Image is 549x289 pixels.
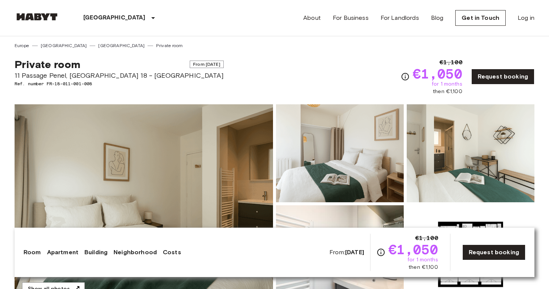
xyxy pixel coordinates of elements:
a: [GEOGRAPHIC_DATA] [41,42,87,49]
span: From: [329,248,364,256]
span: then €1,100 [433,88,462,95]
p: [GEOGRAPHIC_DATA] [83,13,146,22]
span: From [DATE] [190,61,224,68]
a: Request booking [471,69,534,84]
b: [DATE] [345,249,364,256]
a: Building [84,248,108,257]
a: For Business [333,13,369,22]
a: Apartment [47,248,78,257]
a: [GEOGRAPHIC_DATA] [98,42,145,49]
a: Costs [163,248,181,257]
svg: Check cost overview for full price breakdown. Please note that discounts apply to new joiners onl... [401,72,410,81]
a: Neighborhood [114,248,157,257]
span: €1,100 [440,58,462,67]
a: About [303,13,321,22]
a: Blog [431,13,444,22]
a: Private room [156,42,183,49]
span: for 1 months [407,256,438,264]
svg: Check cost overview for full price breakdown. Please note that discounts apply to new joiners onl... [376,248,385,257]
img: Picture of unit FR-18-011-001-008 [407,104,534,202]
a: Log in [518,13,534,22]
a: Request booking [462,245,525,260]
span: €1,050 [413,67,462,80]
img: Picture of unit FR-18-011-001-008 [276,104,404,202]
span: for 1 months [432,80,462,88]
a: Get in Touch [455,10,506,26]
a: Europe [15,42,29,49]
span: €1,050 [388,243,438,256]
span: 11 Passage Penel, [GEOGRAPHIC_DATA] 18 - [GEOGRAPHIC_DATA] [15,71,224,80]
img: Habyt [15,13,59,21]
span: Ref. number FR-18-011-001-008 [15,80,224,87]
span: Private room [15,58,80,71]
span: then €1,100 [409,264,438,271]
a: For Landlords [381,13,419,22]
span: €1,100 [415,234,438,243]
a: Room [24,248,41,257]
